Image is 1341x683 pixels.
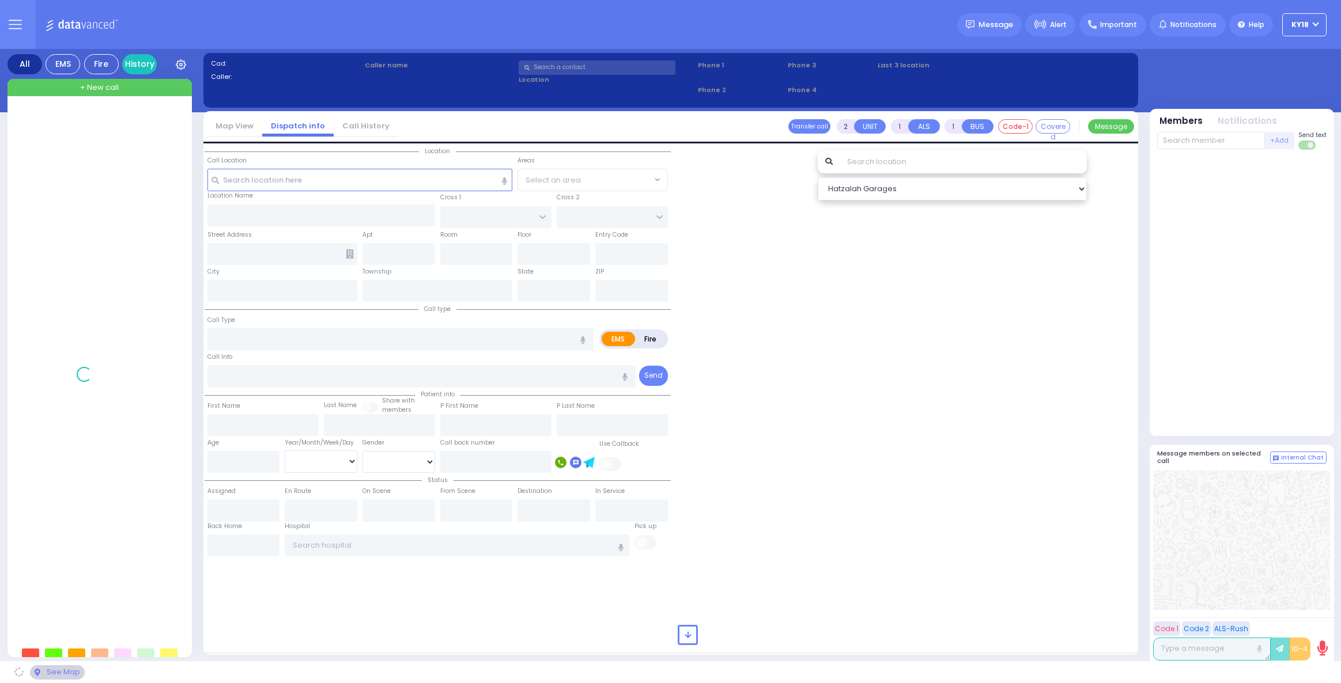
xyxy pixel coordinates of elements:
[1270,451,1327,464] button: Internal Chat
[599,439,639,449] label: Use Callback
[382,396,415,405] small: Share with
[519,60,675,75] input: Search a contact
[788,85,874,95] span: Phone 4
[440,401,478,411] label: P First Name
[1100,20,1137,30] span: Important
[207,487,236,496] label: Assigned
[46,54,80,74] div: EMS
[382,405,411,414] span: members
[1298,139,1317,151] label: Turn off text
[362,438,384,447] label: Gender
[207,352,232,362] label: Call Info
[1273,456,1279,461] img: comment-alt.png
[639,366,668,386] button: Send
[285,534,629,556] input: Search hospital
[84,54,119,74] div: Fire
[854,119,886,134] button: UNIT
[1036,119,1070,134] button: Covered
[557,401,595,411] label: P Last Name
[207,169,513,191] input: Search location here
[346,249,354,259] span: Other building occupants
[262,120,334,131] a: Dispatch info
[211,59,361,69] label: Cad:
[878,60,1004,70] label: Last 3 location
[519,75,694,85] label: Location
[207,316,235,325] label: Call Type
[422,476,454,484] span: Status
[517,230,531,240] label: Floor
[840,150,1087,173] input: Search location
[362,230,373,240] label: Apt
[595,487,625,496] label: In Service
[30,665,84,680] div: See map
[1088,119,1134,134] button: Message
[440,487,475,496] label: From Scene
[334,120,398,131] a: Call History
[1159,115,1203,128] button: Members
[908,119,940,134] button: ALS
[1153,621,1180,636] button: Code 1
[517,487,552,496] label: Destination
[1281,454,1324,462] span: Internal Chat
[207,191,253,200] label: Location Name
[207,267,220,276] label: City
[966,20,974,29] img: message.svg
[1218,115,1277,128] button: Notifications
[207,401,240,411] label: First Name
[1249,20,1264,30] span: Help
[440,193,461,202] label: Cross 1
[362,267,391,276] label: Township
[634,522,656,531] label: Pick up
[557,193,580,202] label: Cross 2
[1282,13,1327,36] button: KY18
[285,438,357,447] div: Year/Month/Week/Day
[122,54,157,74] a: History
[418,305,456,313] span: Call type
[526,174,581,186] span: Select an area
[207,230,252,240] label: Street Address
[595,267,604,276] label: ZIP
[419,147,456,155] span: Location
[7,54,42,74] div: All
[634,332,667,346] label: Fire
[324,401,357,410] label: Last Name
[365,60,515,70] label: Caller name
[211,72,361,82] label: Caller:
[602,332,635,346] label: EMS
[1170,20,1217,30] span: Notifications
[285,522,310,531] label: Hospital
[440,230,458,240] label: Room
[698,60,784,70] span: Phone 1
[788,60,874,70] span: Phone 3
[440,438,495,447] label: Call back number
[362,487,391,496] label: On Scene
[1157,450,1270,465] h5: Message members on selected call
[698,85,784,95] span: Phone 2
[1298,131,1327,139] span: Send text
[517,267,534,276] label: State
[46,17,122,32] img: Logo
[1182,621,1211,636] button: Code 2
[207,522,242,531] label: Back Home
[207,156,247,165] label: Call Location
[415,390,460,399] span: Patient info
[1157,132,1265,149] input: Search member
[80,82,119,93] span: + New call
[788,119,830,134] button: Transfer call
[207,438,219,447] label: Age
[207,120,262,131] a: Map View
[1050,20,1067,30] span: Alert
[285,487,311,496] label: En Route
[979,19,1013,31] span: Message
[998,119,1033,134] button: Code-1
[517,156,535,165] label: Areas
[962,119,994,134] button: BUS
[595,230,628,240] label: Entry Code
[1212,621,1250,636] button: ALS-Rush
[1291,20,1309,30] span: KY18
